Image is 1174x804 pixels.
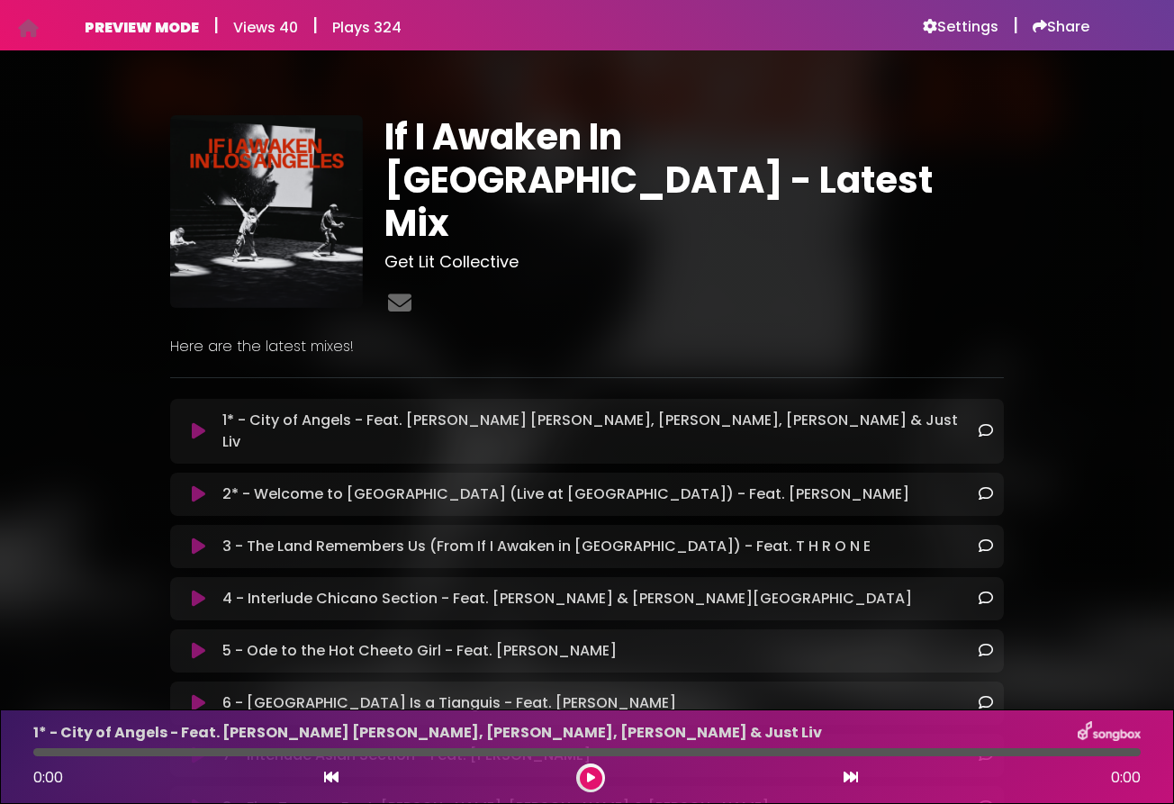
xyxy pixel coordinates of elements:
a: Settings [923,18,998,36]
h1: If I Awaken In [GEOGRAPHIC_DATA] - Latest Mix [384,115,1005,245]
p: 2* - Welcome to [GEOGRAPHIC_DATA] (Live at [GEOGRAPHIC_DATA]) - Feat. [PERSON_NAME] [222,483,909,505]
p: 6 - [GEOGRAPHIC_DATA] Is a Tianguis - Feat. [PERSON_NAME] [222,692,676,714]
p: 1* - City of Angels - Feat. [PERSON_NAME] [PERSON_NAME], [PERSON_NAME], [PERSON_NAME] & Just Liv [33,722,822,744]
h6: PREVIEW MODE [85,19,199,36]
p: 5 - Ode to the Hot Cheeto Girl - Feat. [PERSON_NAME] [222,640,617,662]
p: Here are the latest mixes! [170,336,1004,357]
img: jpqCGvsiRDGDrW28OCCq [170,115,363,308]
h5: | [213,14,219,36]
p: 3 - The Land Remembers Us (From If I Awaken in [GEOGRAPHIC_DATA]) - Feat. T H R O N E [222,536,871,557]
span: 0:00 [33,767,63,788]
h5: | [312,14,318,36]
h6: Views 40 [233,19,298,36]
p: 1* - City of Angels - Feat. [PERSON_NAME] [PERSON_NAME], [PERSON_NAME], [PERSON_NAME] & Just Liv [222,410,979,453]
a: Share [1033,18,1089,36]
p: 4 - Interlude Chicano Section - Feat. [PERSON_NAME] & [PERSON_NAME][GEOGRAPHIC_DATA] [222,588,912,610]
h6: Plays 324 [332,19,402,36]
img: songbox-logo-white.png [1078,721,1141,745]
h3: Get Lit Collective [384,252,1005,272]
span: 0:00 [1111,767,1141,789]
h5: | [1013,14,1018,36]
